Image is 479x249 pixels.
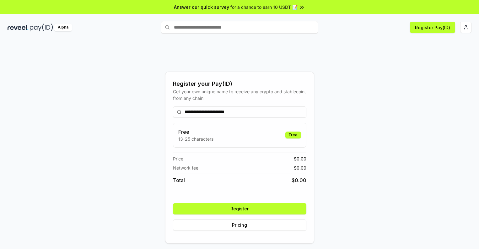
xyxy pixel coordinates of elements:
[230,4,298,10] span: for a chance to earn 10 USDT 📝
[178,128,213,136] h3: Free
[294,155,306,162] span: $ 0.00
[410,22,455,33] button: Register Pay(ID)
[54,24,72,31] div: Alpha
[173,155,183,162] span: Price
[173,165,198,171] span: Network fee
[174,4,229,10] span: Answer our quick survey
[294,165,306,171] span: $ 0.00
[173,79,306,88] div: Register your Pay(ID)
[292,176,306,184] span: $ 0.00
[173,176,185,184] span: Total
[173,88,306,101] div: Get your own unique name to receive any crypto and stablecoin, from any chain
[30,24,53,31] img: pay_id
[8,24,29,31] img: reveel_dark
[285,132,301,138] div: Free
[173,203,306,214] button: Register
[173,219,306,231] button: Pricing
[178,136,213,142] p: 13-25 characters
